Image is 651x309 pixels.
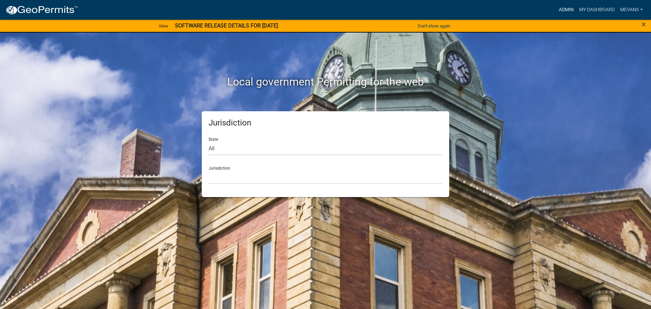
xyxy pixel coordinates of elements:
h2: Local government Permitting for the web [137,75,514,88]
h5: Jurisdiction [209,118,442,128]
a: Admin [556,3,576,16]
a: View [156,20,171,32]
a: My Dashboard [576,3,617,16]
button: Close [642,20,646,28]
strong: SOFTWARE RELEASE DETAILS FOR [DATE] [175,22,278,29]
span: × [642,20,646,29]
a: Mevans [617,3,646,16]
button: Don't show again [415,20,453,32]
